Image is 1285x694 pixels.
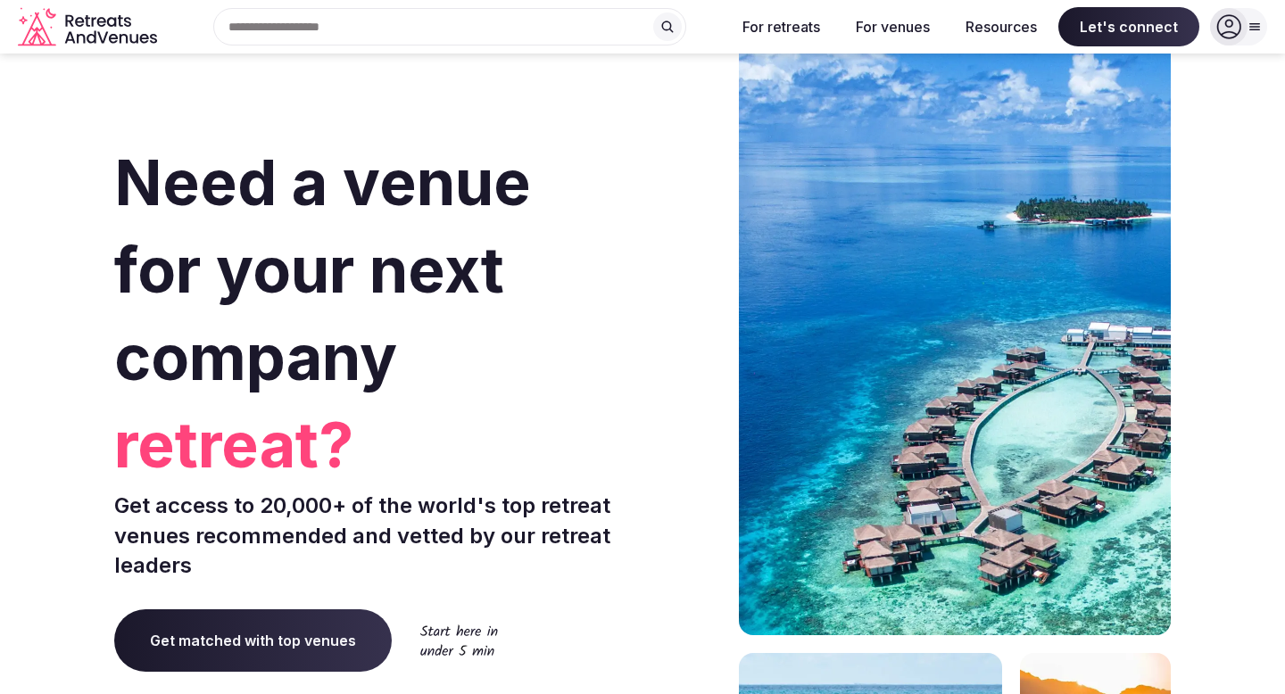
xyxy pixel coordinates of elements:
p: Get access to 20,000+ of the world's top retreat venues recommended and vetted by our retreat lea... [114,491,635,581]
button: For retreats [728,7,834,46]
svg: Retreats and Venues company logo [18,7,161,47]
button: For venues [841,7,944,46]
a: Get matched with top venues [114,609,392,672]
img: Start here in under 5 min [420,624,498,656]
span: Need a venue for your next company [114,145,531,395]
button: Resources [951,7,1051,46]
span: Let's connect [1058,7,1199,46]
a: Visit the homepage [18,7,161,47]
span: retreat? [114,401,635,489]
